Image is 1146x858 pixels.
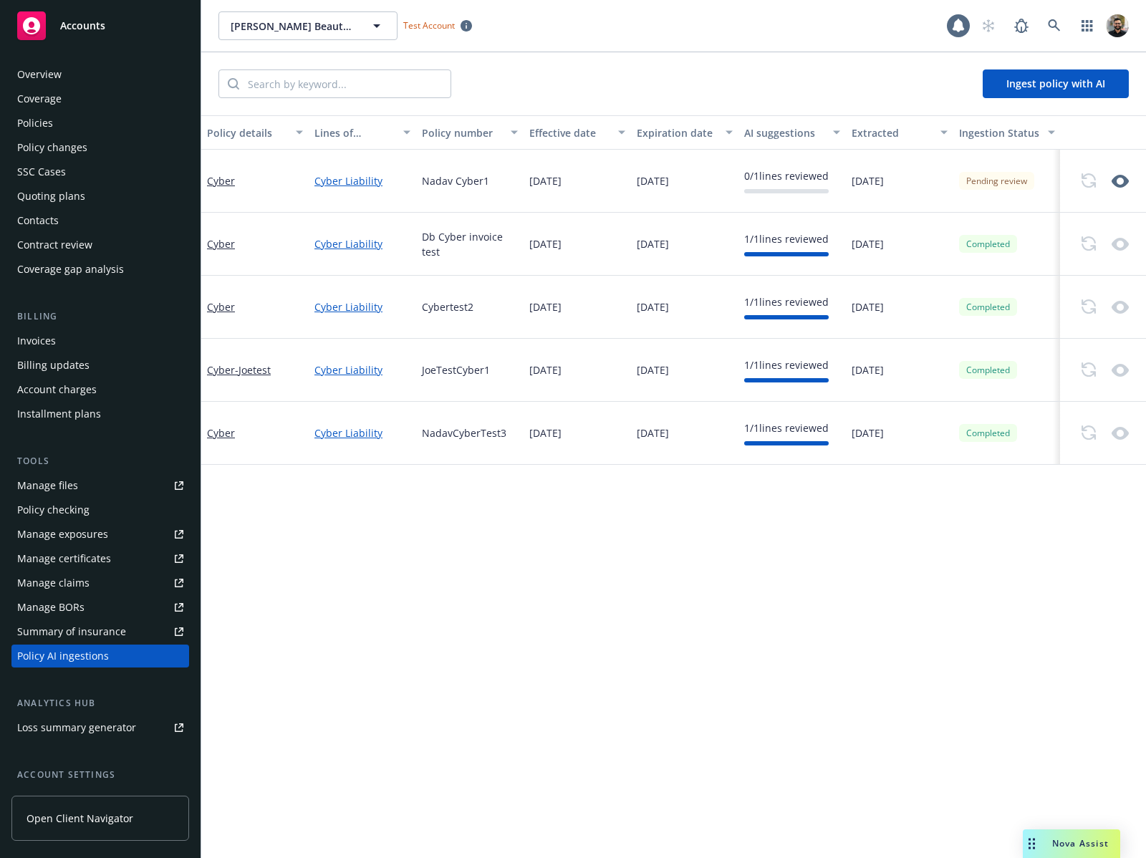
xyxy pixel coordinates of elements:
[422,229,518,259] span: Db Cyber invoice test
[11,309,189,324] div: Billing
[11,87,189,110] a: Coverage
[17,547,111,570] div: Manage certificates
[17,523,108,546] div: Manage exposures
[17,136,87,159] div: Policy changes
[314,362,410,377] a: Cyber Liability
[422,362,490,377] span: JoeTestCyber1
[207,363,271,377] a: Cyber
[637,299,669,314] span: [DATE]
[17,329,56,352] div: Invoices
[744,231,829,246] div: 1 / 1 lines reviewed
[959,235,1017,253] div: Completed
[1106,14,1129,37] img: photo
[17,716,136,739] div: Loss summary generator
[959,172,1034,190] div: Pending review
[529,125,610,140] div: Effective date
[11,474,189,497] a: Manage files
[17,596,85,619] div: Manage BORs
[1007,11,1036,40] a: Report a Bug
[231,19,355,34] span: [PERSON_NAME] Beauty Influencer
[17,474,78,497] div: Manage files
[235,363,271,377] span: - Joetest
[637,362,669,377] span: [DATE]
[17,354,90,377] div: Billing updates
[852,299,884,314] span: [DATE]
[983,69,1129,98] button: Ingest policy with AI
[201,115,309,150] button: Policy details
[11,136,189,159] a: Policy changes
[17,403,101,425] div: Installment plans
[17,645,109,667] div: Policy AI ingestions
[11,547,189,570] a: Manage certificates
[529,299,562,314] span: [DATE]
[11,403,189,425] a: Installment plans
[314,173,410,188] a: Cyber Liability
[11,645,189,667] a: Policy AI ingestions
[744,294,829,309] div: 1 / 1 lines reviewed
[11,354,189,377] a: Billing updates
[529,362,562,377] span: [DATE]
[17,498,90,521] div: Policy checking
[11,233,189,256] a: Contract review
[403,19,455,32] span: Test Account
[524,115,631,150] button: Effective date
[11,258,189,281] a: Coverage gap analysis
[1023,829,1120,858] button: Nova Assist
[17,378,97,401] div: Account charges
[1023,829,1041,858] div: Drag to move
[11,63,189,86] a: Overview
[17,233,92,256] div: Contract review
[11,454,189,468] div: Tools
[529,173,562,188] span: [DATE]
[11,620,189,643] a: Summary of insurance
[852,425,884,440] span: [DATE]
[17,63,62,86] div: Overview
[17,620,126,643] div: Summary of insurance
[11,160,189,183] a: SSC Cases
[314,425,410,440] a: Cyber Liability
[1040,11,1069,40] a: Search
[17,160,66,183] div: SSC Cases
[953,115,1061,150] button: Ingestion Status
[852,362,884,377] span: [DATE]
[959,125,1039,140] div: Ingestion Status
[637,236,669,251] span: [DATE]
[207,237,235,251] a: Cyber
[529,236,562,251] span: [DATE]
[744,168,829,183] div: 0 / 1 lines reviewed
[11,185,189,208] a: Quoting plans
[959,361,1017,379] div: Completed
[744,125,824,140] div: AI suggestions
[17,112,53,135] div: Policies
[11,112,189,135] a: Policies
[398,18,478,33] span: Test Account
[11,716,189,739] a: Loss summary generator
[11,523,189,546] a: Manage exposures
[744,357,829,372] div: 1 / 1 lines reviewed
[17,572,90,594] div: Manage claims
[309,115,416,150] button: Lines of coverage
[314,299,410,314] a: Cyber Liability
[852,173,884,188] span: [DATE]
[11,6,189,46] a: Accounts
[631,115,738,150] button: Expiration date
[959,298,1017,316] div: Completed
[11,498,189,521] a: Policy checking
[974,11,1003,40] a: Start snowing
[27,811,133,826] span: Open Client Navigator
[17,185,85,208] div: Quoting plans
[1073,11,1102,40] a: Switch app
[11,596,189,619] a: Manage BORs
[207,125,287,140] div: Policy details
[207,426,235,440] a: Cyber
[228,78,239,90] svg: Search
[637,125,717,140] div: Expiration date
[846,115,953,150] button: Extracted
[11,768,189,782] div: Account settings
[744,420,829,435] div: 1 / 1 lines reviewed
[314,125,395,140] div: Lines of coverage
[852,125,932,140] div: Extracted
[11,209,189,232] a: Contacts
[422,125,502,140] div: Policy number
